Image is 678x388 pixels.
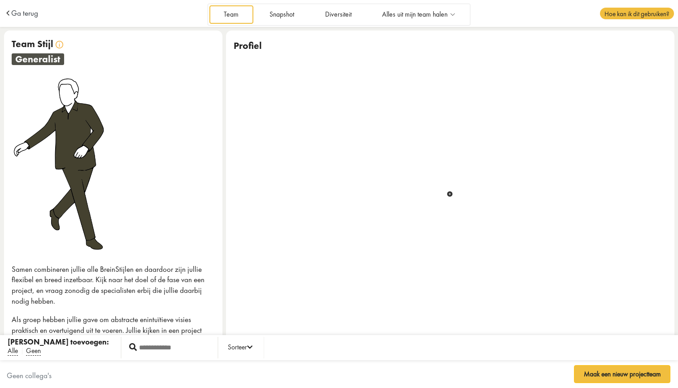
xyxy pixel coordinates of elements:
[26,346,41,356] span: Geen
[310,5,366,24] a: Diversiteit
[11,9,38,17] a: Ga terug
[56,41,63,48] img: info.svg
[8,346,18,356] span: Alle
[12,264,215,307] p: Samen combineren jullie alle BreinStijlen en daardoor zijn jullie flexibel en breed inzetbaar. Ki...
[12,314,215,346] p: Als groep hebben jullie gave om abstracte enintuïtieve visies praktisch en overtuigend uit te voe...
[209,5,253,24] a: Team
[12,53,64,65] span: generalist
[234,39,262,52] span: Profiel
[255,5,309,24] a: Snapshot
[228,342,252,353] div: Sorteer
[368,5,469,24] a: Alles uit mijn team halen
[12,76,108,253] img: generalist.png
[382,11,448,18] span: Alles uit mijn team halen
[574,365,671,383] button: Maak een nieuw projectteam
[600,8,674,19] span: Hoe kan ik dit gebruiken?
[12,38,53,50] span: Team Stijl
[8,337,109,348] div: [PERSON_NAME] toevoegen:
